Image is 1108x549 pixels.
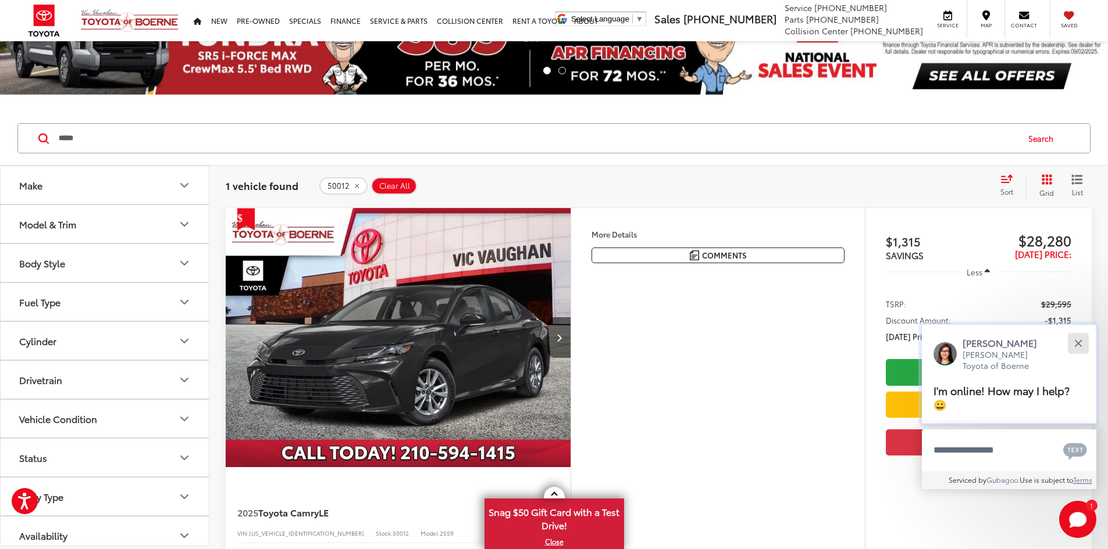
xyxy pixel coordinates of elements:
span: Use is subject to [1020,475,1073,485]
a: Value Your Trade [886,392,1071,418]
span: Discount Amount: [886,314,951,326]
span: 1 vehicle found [226,178,298,192]
span: [US_VEHICLE_IDENTIFICATION_NUMBER] [249,529,364,537]
div: Cylinder [19,335,56,346]
button: Vehicle ConditionVehicle Condition [1,400,210,437]
span: 2559 [440,529,454,537]
p: [PERSON_NAME] Toyota of Boerne [963,349,1049,372]
span: Serviced by [949,475,986,485]
div: Status [19,452,47,463]
a: 2025 Toyota Camry LE2025 Toyota Camry LE2025 Toyota Camry LE2025 Toyota Camry LE [225,208,572,467]
button: Grid View [1026,174,1063,197]
a: 2025Toyota CamryLE [237,506,519,519]
span: [PHONE_NUMBER] [806,13,879,25]
button: Next image [547,317,571,358]
p: [PERSON_NAME] [963,336,1049,349]
button: Search [1017,124,1070,153]
button: Select sort value [995,174,1026,197]
a: Terms [1073,475,1092,485]
div: Body Style [19,257,65,268]
a: Select Language​ [571,15,643,23]
span: Clear All [379,181,410,191]
button: Body TypeBody Type [1,478,210,515]
button: Toggle Chat Window [1059,501,1096,538]
div: Drivetrain [177,373,191,387]
span: Toyota Camry [258,505,319,519]
span: 50012 [393,529,409,537]
span: $1,315 [886,232,979,250]
button: CylinderCylinder [1,322,210,360]
div: Model & Trim [19,218,76,229]
span: [DATE] Price: [1015,247,1071,260]
span: SAVINGS [886,249,924,261]
span: [PHONE_NUMBER] [814,2,887,13]
span: Sales [654,11,681,26]
span: Saved [1056,21,1082,29]
button: DrivetrainDrivetrain [1,361,210,399]
span: $29,595 [1041,298,1071,310]
span: Parts [785,13,804,25]
span: Service [935,21,961,29]
span: Get Price Drop Alert [237,208,255,230]
span: VIN: [237,529,249,537]
img: Vic Vaughan Toyota of Boerne [80,9,179,33]
div: Body Style [177,256,191,270]
div: Availability [177,529,191,543]
button: StatusStatus [1,439,210,476]
div: Cylinder [177,334,191,348]
span: 50012 [327,181,350,191]
div: Vehicle Condition [177,412,191,426]
span: -$1,315 [1045,314,1071,326]
div: Fuel Type [19,296,60,307]
span: List [1071,187,1083,197]
div: Fuel Type [177,295,191,309]
svg: Start Chat [1059,501,1096,538]
span: Comments [702,250,747,261]
span: 2025 [237,505,258,519]
span: 1 [1090,503,1093,508]
button: Get Price Now [886,429,1071,455]
button: remove 50012 [319,177,368,195]
div: Make [177,178,191,192]
button: Less [961,261,996,282]
span: TSRP: [886,298,906,310]
span: [PHONE_NUMBER] [683,11,776,26]
span: Less [967,267,982,277]
span: Grid [1039,188,1054,198]
button: Clear All [371,177,417,195]
svg: Text [1063,442,1087,460]
span: Model: [421,529,440,537]
span: ▼ [636,15,643,23]
span: I'm online! How may I help? 😀 [934,382,1070,412]
div: Body Type [177,490,191,504]
h4: More Details [592,230,845,238]
button: List View [1063,174,1092,197]
textarea: Type your message [922,429,1096,471]
span: [PHONE_NUMBER] [850,25,923,37]
a: Check Availability [886,359,1071,385]
span: Sort [1000,186,1013,196]
button: Close [1066,331,1091,356]
span: Select Language [571,15,629,23]
span: Contact [1011,21,1037,29]
div: Model & Trim [177,217,191,231]
img: 2025 Toyota Camry LE [225,208,572,468]
div: Close[PERSON_NAME][PERSON_NAME] Toyota of BoerneI'm online! How may I help? 😀Type your messageCha... [922,325,1096,489]
button: Comments [592,247,845,263]
span: Stock: [376,529,393,537]
span: LE [319,505,329,519]
img: Comments [690,250,699,260]
span: ​ [632,15,633,23]
div: Availability [19,530,67,541]
div: Status [177,451,191,465]
form: Search by Make, Model, or Keyword [58,124,1017,152]
span: [DATE] Price: [886,331,932,342]
span: Collision Center [785,25,848,37]
span: $28,280 [978,231,1071,249]
div: Make [19,180,42,191]
span: Service [785,2,812,13]
button: Body StyleBody Style [1,244,210,282]
button: Model & TrimModel & Trim [1,205,210,243]
div: Body Type [19,491,63,502]
div: Drivetrain [19,374,62,385]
